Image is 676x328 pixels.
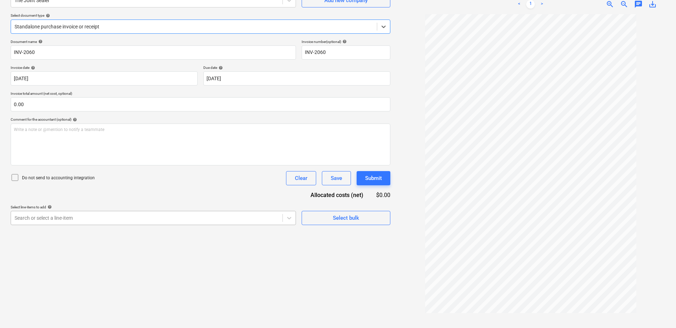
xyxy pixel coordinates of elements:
[375,191,390,199] div: $0.00
[11,205,296,209] div: Select line-items to add
[203,65,390,70] div: Due date
[286,171,316,185] button: Clear
[302,45,390,60] input: Invoice number
[71,117,77,122] span: help
[295,174,307,183] div: Clear
[641,294,676,328] iframe: Chat Widget
[217,66,223,70] span: help
[11,65,198,70] div: Invoice date
[22,175,95,181] p: Do not send to accounting integration
[11,117,390,122] div: Comment for the accountant (optional)
[11,71,198,86] input: Invoice date not specified
[203,71,390,86] input: Due date not specified
[302,39,390,44] div: Invoice number (optional)
[298,191,375,199] div: Allocated costs (net)
[11,97,390,111] input: Invoice total amount (net cost, optional)
[331,174,342,183] div: Save
[333,213,359,223] div: Select bulk
[11,91,390,97] p: Invoice total amount (net cost, optional)
[341,39,347,44] span: help
[29,66,35,70] span: help
[11,13,390,18] div: Select document type
[46,205,52,209] span: help
[365,174,382,183] div: Submit
[37,39,43,44] span: help
[302,211,390,225] button: Select bulk
[11,39,296,44] div: Document name
[44,13,50,18] span: help
[322,171,351,185] button: Save
[357,171,390,185] button: Submit
[11,45,296,60] input: Document name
